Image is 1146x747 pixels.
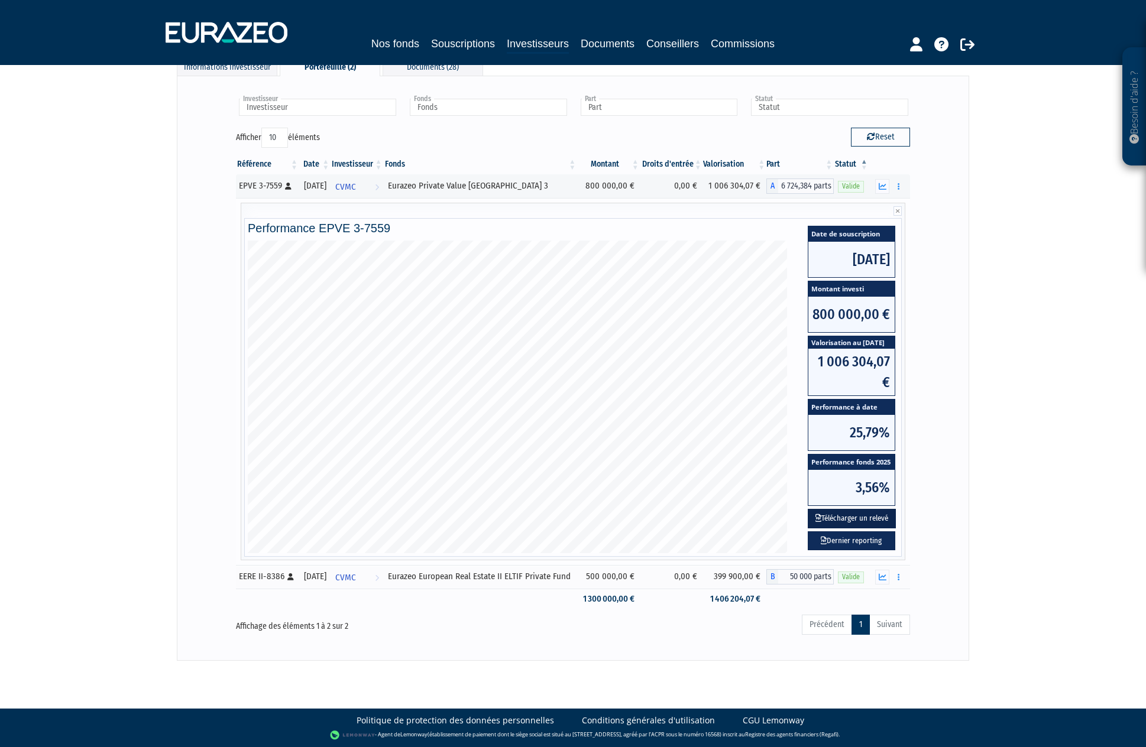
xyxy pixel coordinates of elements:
div: [DATE] [303,180,326,192]
a: CGU Lemonway [743,714,804,726]
span: B [766,569,778,584]
div: EERE II-8386 [239,570,295,583]
a: Souscriptions [431,35,495,52]
div: B - Eurazeo European Real Estate II ELTIF Private Fund [766,569,834,584]
div: - Agent de (établissement de paiement dont le siège social est situé au [STREET_ADDRESS], agréé p... [12,729,1134,741]
span: 800 000,00 € [808,297,895,332]
a: Registre des agents financiers (Regafi) [745,730,839,738]
a: 1 [852,615,870,635]
th: Référence : activer pour trier la colonne par ordre croissant [236,154,299,174]
th: Statut : activer pour trier la colonne par ordre d&eacute;croissant [834,154,869,174]
i: Voir l'investisseur [375,567,379,589]
span: 6 724,384 parts [778,178,834,194]
img: logo-lemonway.png [330,729,375,741]
a: CVMC [331,174,383,198]
span: CVMC [335,567,356,589]
button: Télécharger un relevé [808,509,896,528]
td: 1 300 000,00 € [577,589,640,609]
span: 3,56% [808,470,895,505]
button: Reset [851,128,910,147]
span: Valide [838,181,864,192]
td: 399 900,00 € [703,565,767,589]
td: 1 006 304,07 € [703,174,767,198]
a: Nos fonds [371,35,419,52]
a: CVMC [331,565,383,589]
td: 800 000,00 € [577,174,640,198]
i: [Français] Personne physique [285,183,292,190]
th: Part: activer pour trier la colonne par ordre croissant [766,154,834,174]
th: Valorisation: activer pour trier la colonne par ordre croissant [703,154,767,174]
td: 0,00 € [640,174,703,198]
td: 500 000,00 € [577,565,640,589]
a: Conditions générales d'utilisation [582,714,715,726]
a: Investisseurs [507,35,569,54]
th: Montant: activer pour trier la colonne par ordre croissant [577,154,640,174]
div: Eurazeo Private Value [GEOGRAPHIC_DATA] 3 [388,180,574,192]
a: Dernier reporting [808,531,895,551]
div: Informations investisseur [177,56,277,76]
th: Fonds: activer pour trier la colonne par ordre croissant [384,154,578,174]
a: Conseillers [646,35,699,52]
div: EPVE 3-7559 [239,180,295,192]
span: Date de souscription [808,226,895,242]
div: A - Eurazeo Private Value Europe 3 [766,178,834,194]
span: 1 006 304,07 € [808,349,895,395]
th: Date: activer pour trier la colonne par ordre croissant [299,154,331,174]
td: 0,00 € [640,565,703,589]
th: Droits d'entrée: activer pour trier la colonne par ordre croissant [640,154,703,174]
span: CVMC [335,176,356,198]
span: Performance fonds 2025 [808,454,895,470]
span: [DATE] [808,242,895,277]
span: A [766,178,778,194]
a: Politique de protection des données personnelles [357,714,554,726]
h4: Performance EPVE 3-7559 [248,222,898,235]
span: Valide [838,571,864,583]
span: 50 000 parts [778,569,834,584]
th: Investisseur: activer pour trier la colonne par ordre croissant [331,154,383,174]
span: Montant investi [808,281,895,297]
td: 1 406 204,07 € [703,589,767,609]
label: Afficher éléments [236,128,320,148]
img: 1732889491-logotype_eurazeo_blanc_rvb.png [166,22,287,43]
i: Voir l'investisseur [375,176,379,198]
div: Affichage des éléments 1 à 2 sur 2 [236,613,507,632]
span: Performance à date [808,400,895,415]
a: Documents [581,35,634,52]
div: Eurazeo European Real Estate II ELTIF Private Fund [388,570,574,583]
div: Portefeuille (2) [280,56,380,76]
div: [DATE] [303,570,326,583]
select: Afficheréléments [261,128,288,148]
i: [Français] Personne physique [287,573,294,580]
a: Commissions [711,35,775,52]
a: Lemonway [400,730,428,738]
span: Valorisation au [DATE] [808,336,895,349]
p: Besoin d'aide ? [1128,54,1141,160]
span: 25,79% [808,415,895,450]
div: Documents (28) [383,56,483,76]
